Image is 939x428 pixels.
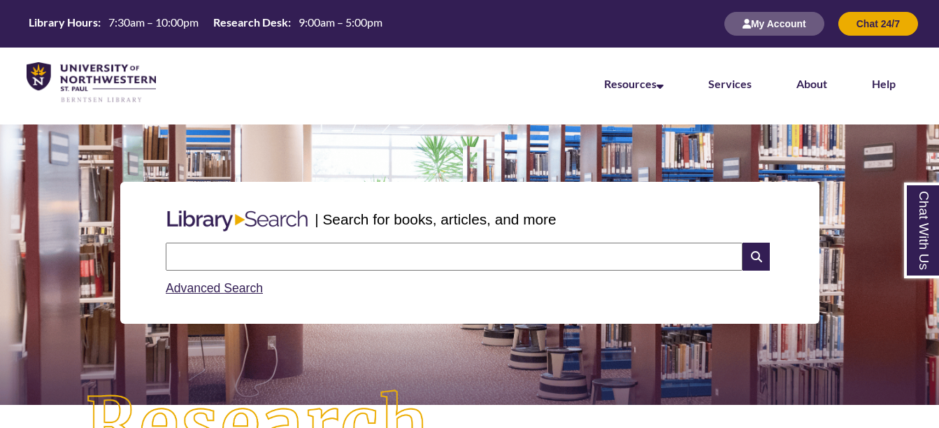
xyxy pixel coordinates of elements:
span: 7:30am – 10:00pm [108,15,199,29]
a: Advanced Search [166,281,263,295]
a: My Account [724,17,824,29]
i: Search [743,243,769,271]
button: Chat 24/7 [838,12,918,36]
th: Research Desk: [208,15,293,30]
a: Hours Today [23,15,388,34]
span: 9:00am – 5:00pm [299,15,382,29]
img: Libary Search [160,205,315,237]
button: My Account [724,12,824,36]
img: UNWSP Library Logo [27,62,156,104]
a: About [796,77,827,90]
a: Resources [604,77,664,90]
th: Library Hours: [23,15,103,30]
table: Hours Today [23,15,388,32]
a: Services [708,77,752,90]
p: | Search for books, articles, and more [315,208,556,230]
a: Help [872,77,896,90]
a: Chat 24/7 [838,17,918,29]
